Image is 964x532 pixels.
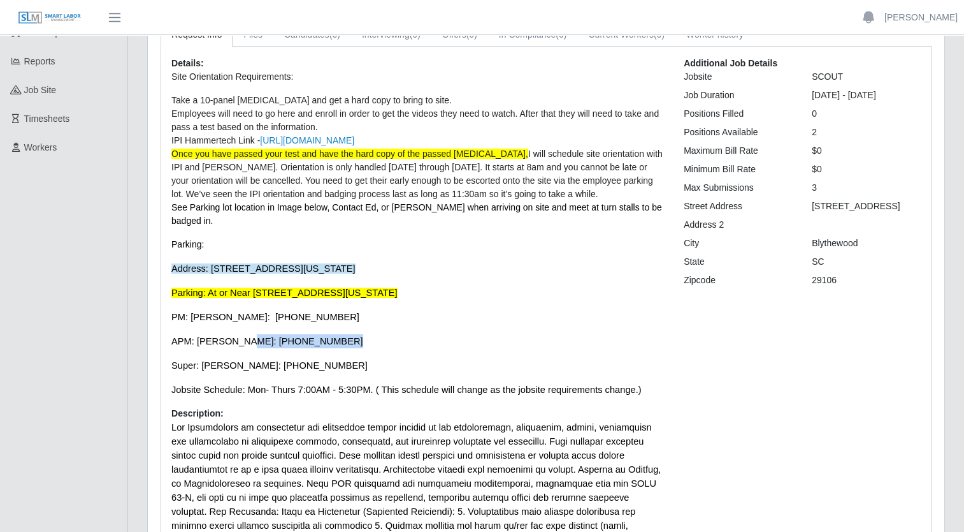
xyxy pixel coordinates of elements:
[674,144,802,158] div: Maximum Bill Rate
[802,107,930,121] div: 0
[674,237,802,250] div: City
[802,126,930,139] div: 2
[24,85,57,95] span: job site
[24,56,55,66] span: Reports
[171,95,452,105] span: Take a 10-panel [MEDICAL_DATA] and get a hard copy to bring to site.
[24,114,70,124] span: Timesheets
[171,385,642,395] span: Jobsite Schedule: Mon- Thurs 7:00AM - 5:30PM. ( This schedule will change as the jobsite requirem...
[18,11,82,25] img: SLM Logo
[802,89,930,102] div: [DATE] - [DATE]
[171,58,204,68] b: Details:
[674,70,802,84] div: Jobsite
[171,71,293,82] span: Site Orientation Requirements:
[802,255,930,269] div: SC
[674,126,802,139] div: Positions Available
[171,263,356,274] span: Address: [STREET_ADDRESS][US_STATE]
[802,144,930,158] div: $0
[802,181,930,195] div: 3
[171,149,528,159] span: Once you have passed your test and have the hard copy of the passed [MEDICAL_DATA],
[674,218,802,232] div: Address 2
[802,200,930,213] div: [STREET_ADDRESS]
[674,107,802,121] div: Positions Filled
[802,70,930,84] div: SCOUT
[684,58,777,68] b: Additional Job Details
[674,163,802,176] div: Minimum Bill Rate
[802,163,930,176] div: $0
[674,200,802,213] div: Street Address
[884,11,958,24] a: [PERSON_NAME]
[674,89,802,102] div: Job Duration
[171,312,359,322] span: PM: [PERSON_NAME]: [PHONE_NUMBER]
[171,108,659,132] span: Employees will need to go here and enroll in order to get the videos they need to watch. After th...
[674,274,802,287] div: Zipcode
[171,360,368,371] span: Super: [PERSON_NAME]: [PHONE_NUMBER]
[674,255,802,269] div: State
[802,237,930,250] div: Blythewood
[171,408,224,418] b: Description:
[171,202,662,226] span: See Parking lot location in Image below, Contact Ed, or [PERSON_NAME] when arriving on site and m...
[802,274,930,287] div: 29106
[171,135,354,145] span: IPI Hammertech Link -
[171,288,398,298] span: Parking: At or Near [STREET_ADDRESS][US_STATE]
[171,239,204,249] span: Parking:
[674,181,802,195] div: Max Submissions
[260,135,354,145] a: [URL][DOMAIN_NAME]
[171,336,363,346] span: APM: [PERSON_NAME]: [PHONE_NUMBER]
[24,142,57,152] span: Workers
